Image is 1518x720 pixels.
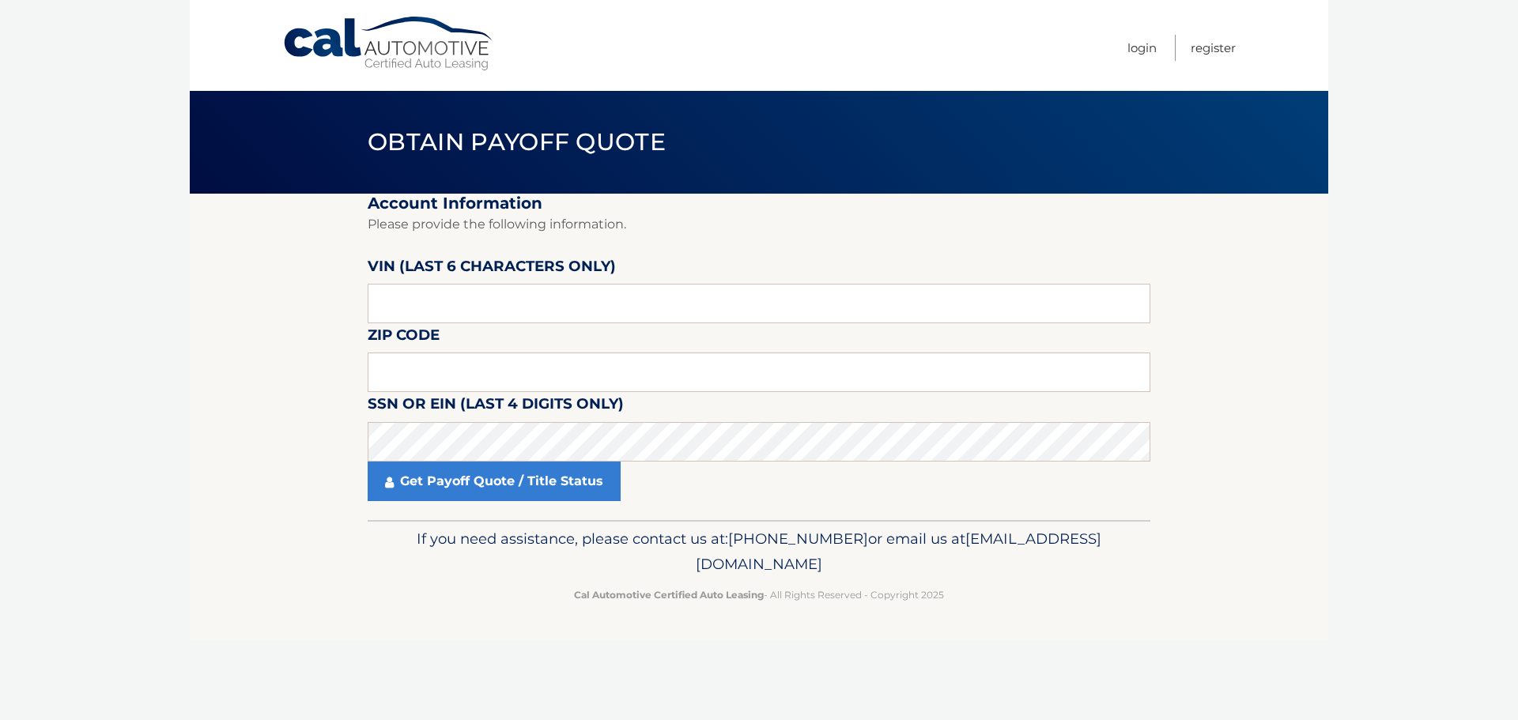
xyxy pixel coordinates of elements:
a: Cal Automotive [282,16,496,72]
p: - All Rights Reserved - Copyright 2025 [378,586,1140,603]
strong: Cal Automotive Certified Auto Leasing [574,589,764,601]
p: If you need assistance, please contact us at: or email us at [378,526,1140,577]
h2: Account Information [368,194,1150,213]
p: Please provide the following information. [368,213,1150,236]
a: Login [1127,35,1157,61]
span: Obtain Payoff Quote [368,127,666,156]
label: VIN (last 6 characters only) [368,254,616,284]
label: SSN or EIN (last 4 digits only) [368,392,624,421]
a: Register [1191,35,1236,61]
span: [PHONE_NUMBER] [728,530,868,548]
a: Get Payoff Quote / Title Status [368,462,621,501]
label: Zip Code [368,323,440,352]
